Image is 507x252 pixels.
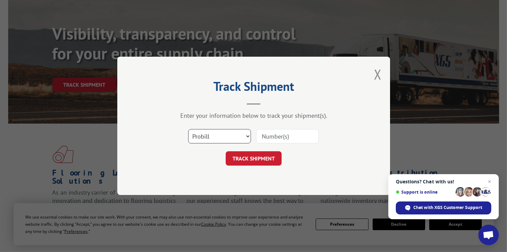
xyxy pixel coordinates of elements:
[374,65,382,83] button: Close modal
[151,82,356,95] h2: Track Shipment
[151,112,356,120] div: Enter your information below to track your shipment(s).
[256,129,319,144] input: Number(s)
[226,152,282,166] button: TRACK SHIPMENT
[396,201,491,214] div: Chat with XGS Customer Support
[478,225,499,245] div: Open chat
[396,190,453,195] span: Support is online
[486,178,494,186] span: Close chat
[396,179,491,184] span: Questions? Chat with us!
[414,205,482,211] span: Chat with XGS Customer Support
